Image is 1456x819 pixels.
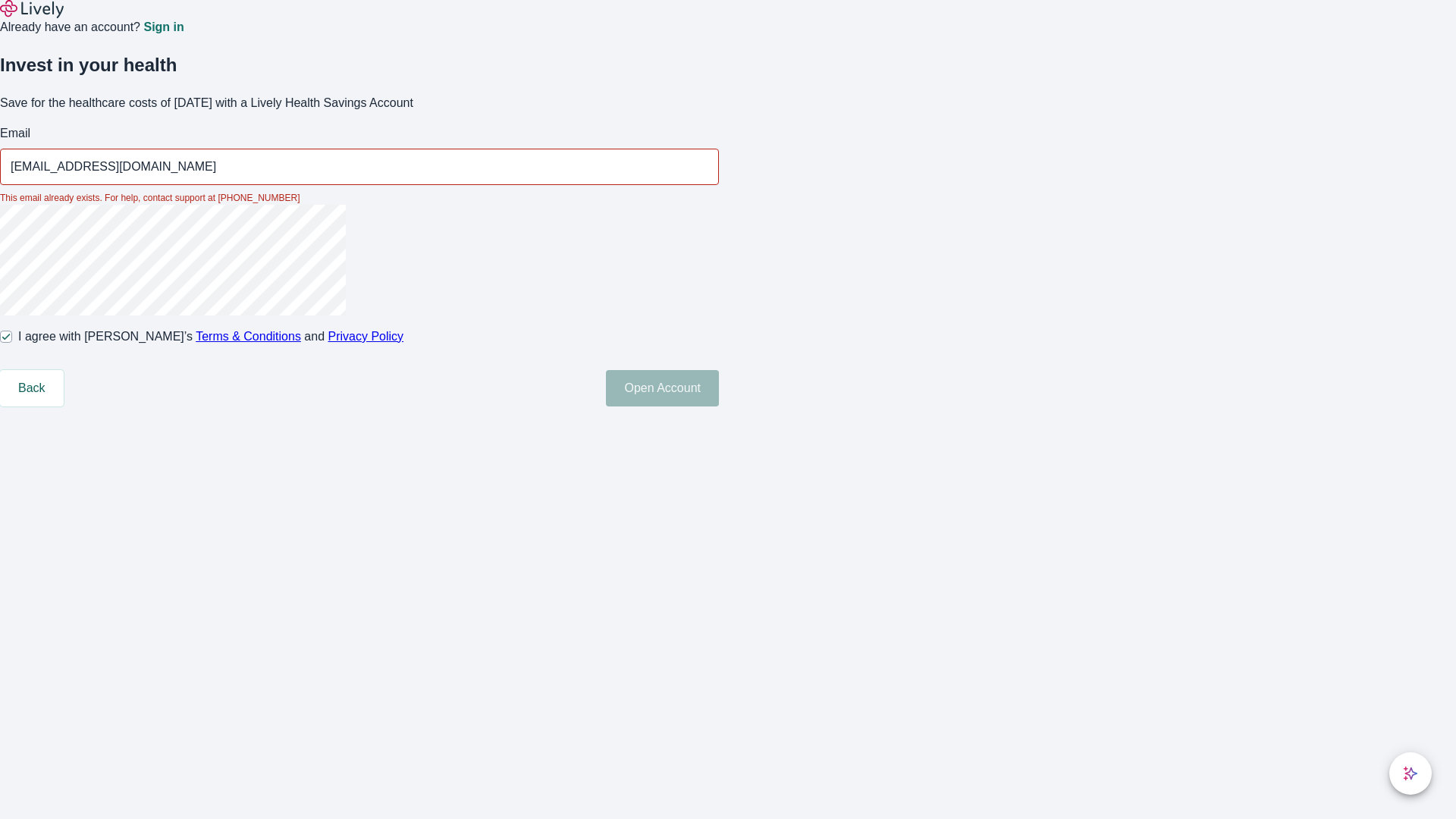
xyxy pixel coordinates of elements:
a: Privacy Policy [328,330,404,343]
button: chat [1389,752,1432,795]
a: Terms & Conditions [196,330,301,343]
a: Sign in [143,21,184,33]
span: I agree with [PERSON_NAME]’s and [18,328,403,346]
svg: Lively AI Assistant [1403,766,1418,781]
